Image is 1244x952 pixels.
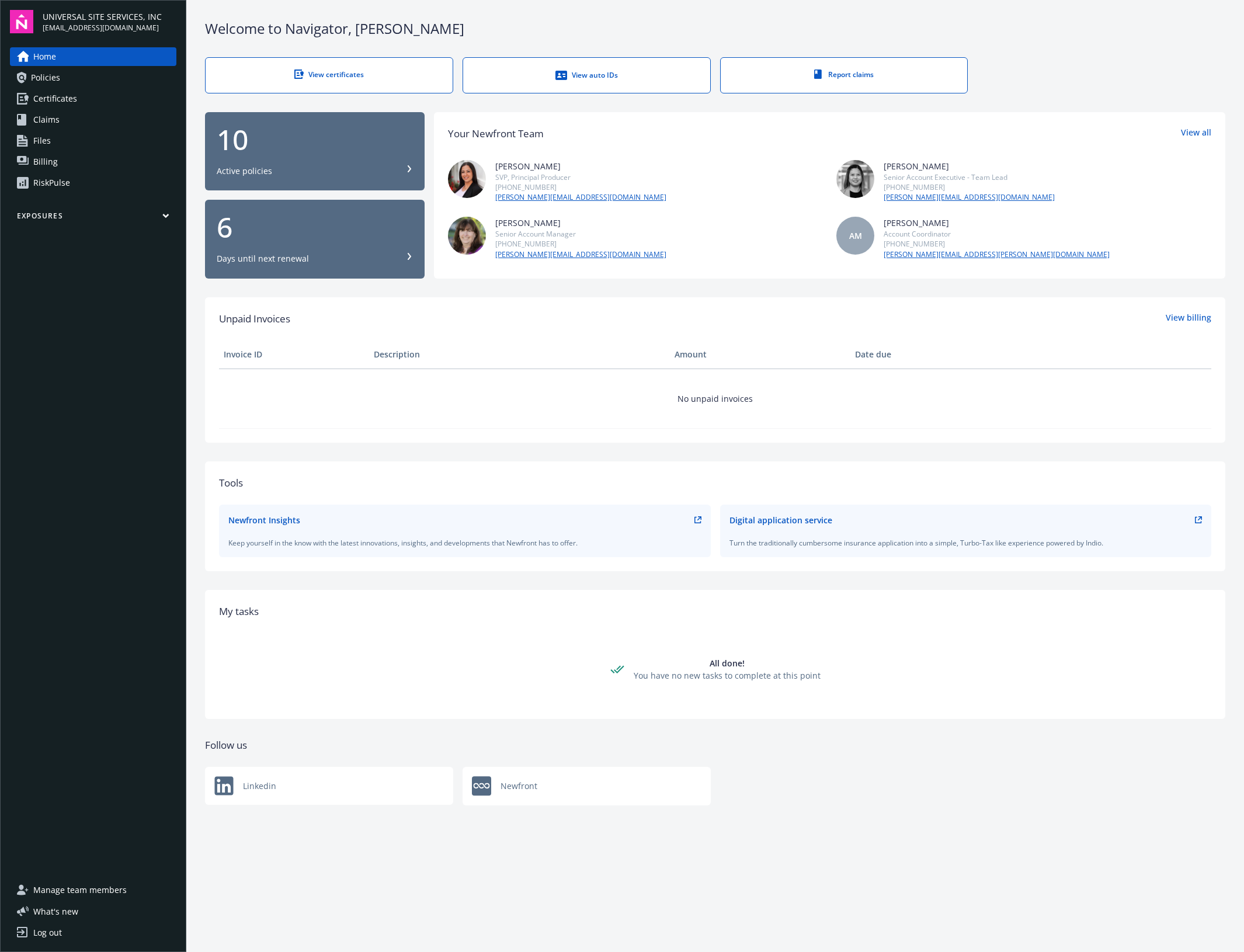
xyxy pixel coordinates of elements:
[884,160,1055,172] div: [PERSON_NAME]
[10,152,176,171] a: Billing
[495,239,666,249] div: [PHONE_NUMBER]
[10,211,176,225] button: Exposures
[205,738,1225,753] div: Follow us
[10,10,33,33] img: navigator-logo.svg
[10,47,176,66] a: Home
[495,192,666,203] a: [PERSON_NAME][EMAIL_ADDRESS][DOMAIN_NAME]
[1166,311,1211,326] a: View billing
[495,217,666,229] div: [PERSON_NAME]
[495,229,666,239] div: Senior Account Manager
[217,165,272,177] div: Active policies
[884,229,1110,239] div: Account Coordinator
[487,70,687,81] div: View auto IDs
[217,213,413,241] div: 6
[219,369,1211,428] td: No unpaid invoices
[884,192,1055,203] a: [PERSON_NAME][EMAIL_ADDRESS][DOMAIN_NAME]
[744,70,944,79] div: Report claims
[205,767,453,805] a: Newfront logoLinkedin
[10,110,176,129] a: Claims
[850,341,1000,369] th: Date due
[205,112,425,191] button: 10Active policies
[884,249,1110,260] a: [PERSON_NAME][EMAIL_ADDRESS][PERSON_NAME][DOMAIN_NAME]
[10,173,176,192] a: RiskPulse
[884,217,1110,229] div: [PERSON_NAME]
[495,172,666,182] div: SVP, Principal Producer
[31,68,60,87] span: Policies
[463,767,711,805] div: Newfront
[1181,126,1211,141] a: View all
[10,131,176,150] a: Files
[33,110,60,129] span: Claims
[205,767,453,805] div: Linkedin
[729,514,832,526] div: Digital application service
[33,131,51,150] span: Files
[33,173,70,192] div: RiskPulse
[10,89,176,108] a: Certificates
[217,253,309,265] div: Days until next renewal
[369,341,670,369] th: Description
[463,57,711,93] a: View auto IDs
[219,311,290,326] span: Unpaid Invoices
[884,239,1110,249] div: [PHONE_NUMBER]
[43,23,162,33] span: [EMAIL_ADDRESS][DOMAIN_NAME]
[634,657,821,669] div: All done!
[219,475,1211,491] div: Tools
[10,68,176,87] a: Policies
[448,126,544,141] div: Your Newfront Team
[229,70,429,79] div: View certificates
[33,152,58,171] span: Billing
[634,669,821,682] div: You have no new tasks to complete at this point
[472,776,491,796] img: Newfront logo
[448,217,486,255] img: photo
[219,341,369,369] th: Invoice ID
[205,19,1225,39] div: Welcome to Navigator , [PERSON_NAME]
[495,249,666,260] a: [PERSON_NAME][EMAIL_ADDRESS][DOMAIN_NAME]
[720,57,968,93] a: Report claims
[33,47,56,66] span: Home
[884,172,1055,182] div: Senior Account Executive - Team Lead
[448,160,486,198] img: photo
[495,182,666,192] div: [PHONE_NUMBER]
[43,10,176,33] button: UNIVERSAL SITE SERVICES, INC[EMAIL_ADDRESS][DOMAIN_NAME]
[849,230,862,242] span: AM
[217,126,413,154] div: 10
[836,160,874,198] img: photo
[219,604,1211,619] div: My tasks
[228,514,300,526] div: Newfront Insights
[205,57,453,93] a: View certificates
[495,160,666,172] div: [PERSON_NAME]
[33,89,77,108] span: Certificates
[214,776,234,795] img: Newfront logo
[228,538,701,548] div: Keep yourself in the know with the latest innovations, insights, and developments that Newfront h...
[43,11,162,23] span: UNIVERSAL SITE SERVICES, INC
[205,200,425,279] button: 6Days until next renewal
[884,182,1055,192] div: [PHONE_NUMBER]
[670,341,850,369] th: Amount
[729,538,1203,548] div: Turn the traditionally cumbersome insurance application into a simple, Turbo-Tax like experience ...
[463,767,711,805] a: Newfront logoNewfront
